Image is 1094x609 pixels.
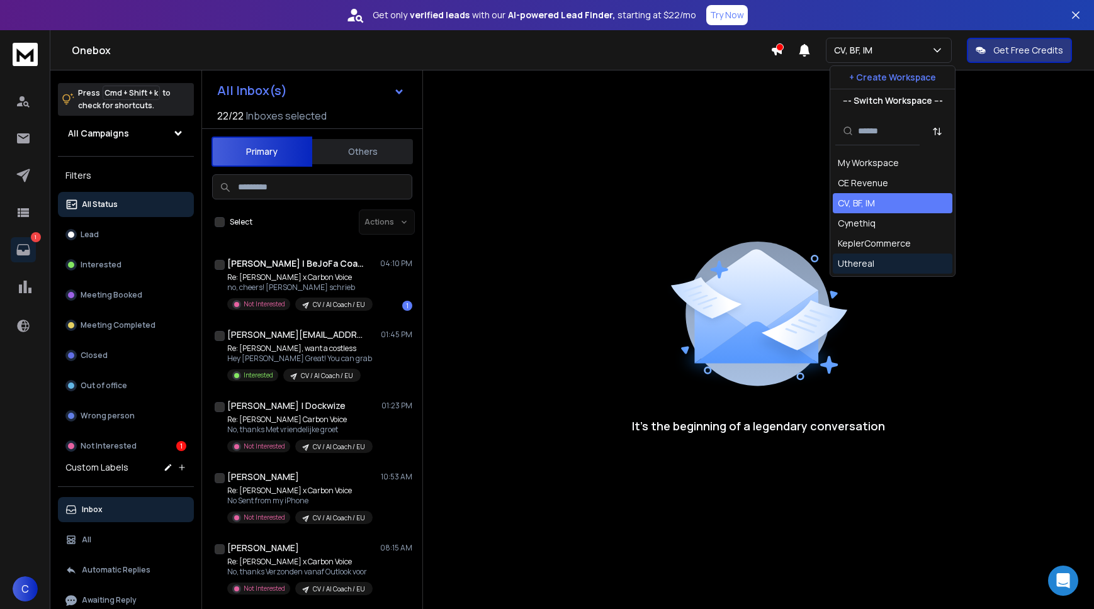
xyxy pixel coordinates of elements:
p: Re: [PERSON_NAME] Carbon Voice [227,415,373,425]
p: Awaiting Reply [82,595,137,605]
button: Meeting Booked [58,282,194,308]
p: Re: [PERSON_NAME] x Carbon Voice [227,486,373,496]
button: Out of office [58,373,194,398]
button: + Create Workspace [830,66,955,89]
p: Not Interested [244,442,285,451]
strong: AI-powered Lead Finder, [508,9,615,21]
p: 01:45 PM [381,330,412,340]
h1: [PERSON_NAME] | Dockwize [227,399,346,412]
button: Automatic Replies [58,557,194,583]
h1: [PERSON_NAME] [227,471,299,483]
button: Get Free Credits [967,38,1072,63]
p: Automatic Replies [82,565,150,575]
button: Not Interested1 [58,433,194,459]
div: 1 [402,301,412,311]
button: Wrong person [58,403,194,428]
h1: All Inbox(s) [217,84,287,97]
p: Get Free Credits [993,44,1063,57]
button: All [58,527,194,552]
p: CV / AI Coach / EU [313,513,365,523]
span: Cmd + Shift + k [103,86,160,100]
p: Interested [81,260,121,270]
p: All Status [82,199,118,210]
div: My Workspace [838,157,899,169]
p: Not Interested [244,513,285,522]
button: Lead [58,222,194,247]
p: + Create Workspace [849,71,936,84]
div: Uthereal [838,257,874,270]
h3: Filters [58,167,194,184]
p: Meeting Completed [81,320,155,330]
h3: Inboxes selected [246,108,327,123]
p: Not Interested [81,441,137,451]
p: CV / AI Coach / EU [301,371,353,381]
p: No, thanks Met vriendelijke groet [227,425,373,435]
p: Hey [PERSON_NAME] Great! You can grab [227,354,372,364]
h1: [PERSON_NAME] | BeJoFa Coaching [227,257,366,270]
h3: Custom Labels [65,461,128,474]
p: CV / AI Coach / EU [313,584,365,594]
button: Inbox [58,497,194,522]
p: All [82,535,91,545]
span: 22 / 22 [217,108,244,123]
p: Not Interested [244,584,285,593]
strong: verified leads [410,9,470,21]
p: Re: [PERSON_NAME] x Carbon Voice [227,272,373,282]
p: no, cheers! [PERSON_NAME] schrieb [227,282,373,293]
p: 10:53 AM [381,472,412,482]
p: Try Now [710,9,744,21]
button: Others [312,138,413,165]
div: CV, BF, IM [838,197,875,210]
button: Try Now [706,5,748,25]
label: Select [230,217,252,227]
button: All Inbox(s) [207,78,415,103]
p: Not Interested [244,299,285,309]
div: Cynethiq [838,217,876,230]
p: --- Switch Workspace --- [843,94,943,107]
p: Meeting Booked [81,290,142,300]
p: Closed [81,350,108,360]
p: CV / AI Coach / EU [313,442,365,452]
p: CV, BF, IM [834,44,877,57]
p: Get only with our starting at $22/mo [373,9,696,21]
button: All Status [58,192,194,217]
h1: Onebox [72,43,770,58]
div: CE Revenue [838,177,888,189]
p: Re: [PERSON_NAME], want a costless [227,344,372,354]
p: No, thanks Verzonden vanaf Outlook voor [227,567,373,577]
h1: All Campaigns [68,127,129,140]
button: C [13,576,38,601]
p: 01:23 PM [381,401,412,411]
p: 04:10 PM [380,259,412,269]
a: 1 [11,237,36,262]
button: Interested [58,252,194,277]
div: Open Intercom Messenger [1048,566,1078,596]
button: Meeting Completed [58,313,194,338]
p: Out of office [81,381,127,391]
p: It’s the beginning of a legendary conversation [632,417,885,435]
p: Lead [81,230,99,240]
p: CV / AI Coach / EU [313,300,365,310]
p: 08:15 AM [380,543,412,553]
h1: [PERSON_NAME][EMAIL_ADDRESS][DOMAIN_NAME] [227,328,366,341]
div: 1 [176,441,186,451]
p: 1 [31,232,41,242]
p: Inbox [82,505,103,515]
p: Wrong person [81,411,135,421]
p: No Sent from my iPhone [227,496,373,506]
button: Primary [211,137,312,167]
h1: [PERSON_NAME] [227,542,299,554]
div: KeplerCommerce [838,237,911,250]
button: All Campaigns [58,121,194,146]
p: Re: [PERSON_NAME] x Carbon Voice [227,557,373,567]
p: Interested [244,371,273,380]
img: logo [13,43,38,66]
button: Sort by Sort A-Z [925,119,950,144]
p: Press to check for shortcuts. [78,87,171,112]
button: Closed [58,343,194,368]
